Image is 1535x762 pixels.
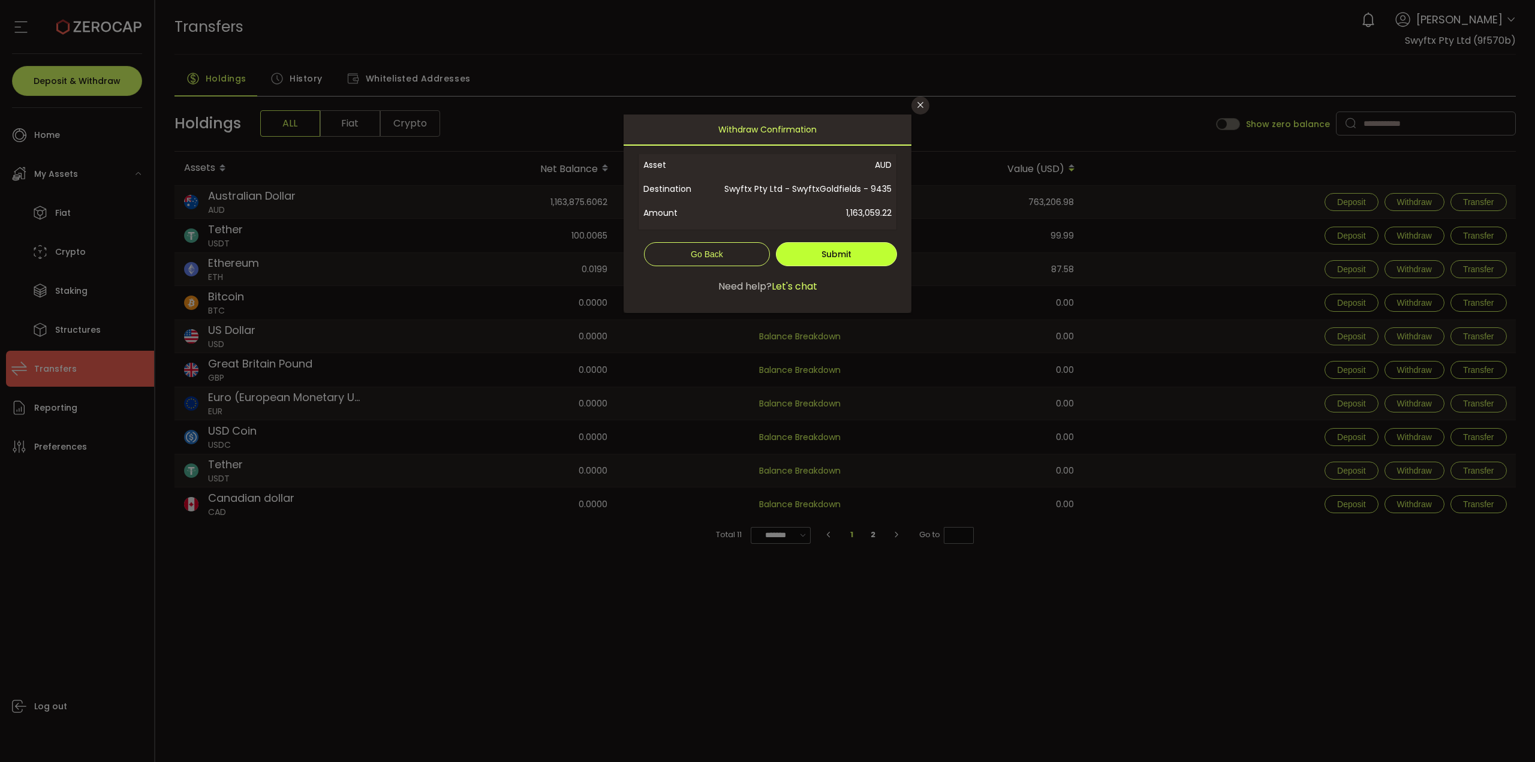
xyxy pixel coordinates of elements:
span: Withdraw Confirmation [718,115,817,144]
span: Submit [821,248,851,260]
span: Let's chat [772,279,817,294]
button: Submit [776,242,897,266]
span: 1,163,059.22 [720,201,892,225]
span: Need help? [718,279,772,294]
div: dialog [624,115,911,313]
span: Destination [643,177,720,201]
span: Asset [643,153,720,177]
button: Close [911,97,929,115]
span: Amount [643,201,720,225]
iframe: Chat Widget [1475,704,1535,762]
button: Go Back [644,242,770,266]
span: AUD [720,153,892,177]
span: Go Back [691,249,723,259]
span: Swyftx Pty Ltd - SwyftxGoldfields - 9435 [720,177,892,201]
